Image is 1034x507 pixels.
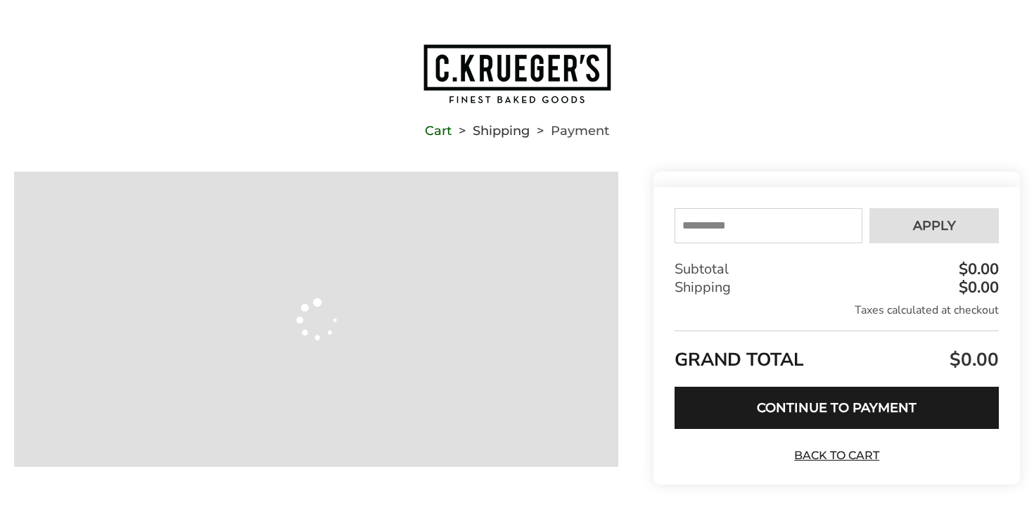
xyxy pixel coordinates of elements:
[422,43,612,105] img: C.KRUEGER'S
[955,262,999,277] div: $0.00
[955,280,999,295] div: $0.00
[14,43,1020,105] a: Go to home page
[913,219,956,232] span: Apply
[551,126,609,136] span: Payment
[675,260,999,278] div: Subtotal
[675,302,999,318] div: Taxes calculated at checkout
[869,208,999,243] button: Apply
[788,448,886,463] a: Back to Cart
[675,278,999,297] div: Shipping
[425,126,452,136] a: Cart
[675,330,999,376] div: GRAND TOTAL
[452,126,530,136] li: Shipping
[946,347,999,372] span: $0.00
[675,387,999,429] button: Continue to Payment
